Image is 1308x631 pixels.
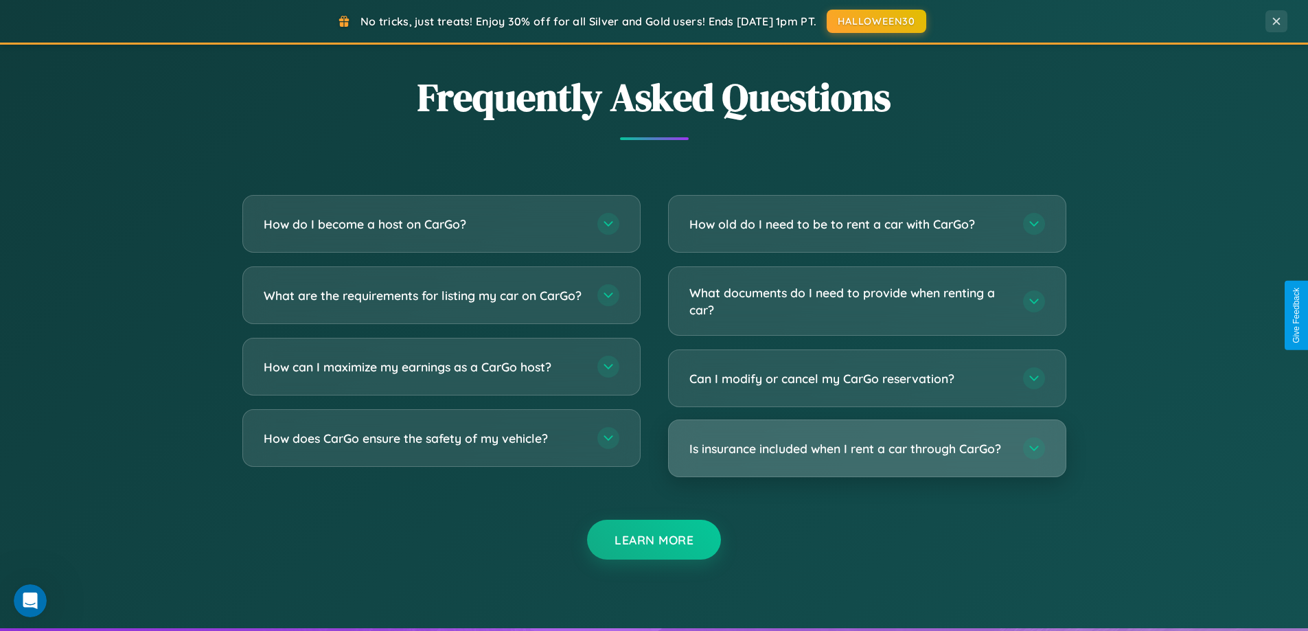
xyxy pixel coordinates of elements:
[264,358,584,376] h3: How can I maximize my earnings as a CarGo host?
[264,287,584,304] h3: What are the requirements for listing my car on CarGo?
[360,14,816,28] span: No tricks, just treats! Enjoy 30% off for all Silver and Gold users! Ends [DATE] 1pm PT.
[264,216,584,233] h3: How do I become a host on CarGo?
[827,10,926,33] button: HALLOWEEN30
[689,370,1009,387] h3: Can I modify or cancel my CarGo reservation?
[14,584,47,617] iframe: Intercom live chat
[1292,288,1301,343] div: Give Feedback
[689,216,1009,233] h3: How old do I need to be to rent a car with CarGo?
[242,71,1066,124] h2: Frequently Asked Questions
[264,430,584,447] h3: How does CarGo ensure the safety of my vehicle?
[689,284,1009,318] h3: What documents do I need to provide when renting a car?
[587,520,721,560] button: Learn More
[689,440,1009,457] h3: Is insurance included when I rent a car through CarGo?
